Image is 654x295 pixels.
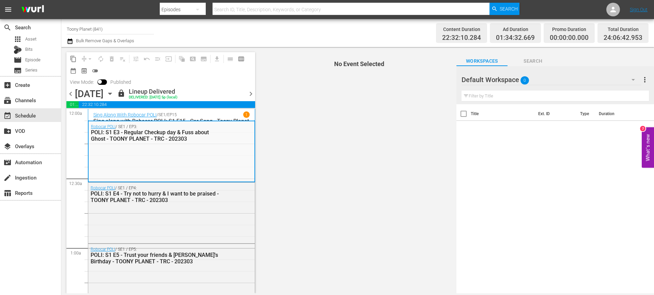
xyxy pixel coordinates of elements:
span: content_copy [70,56,77,62]
img: ans4CAIJ8jUAAAAAAAAAAAAAAAAAAAAAAAAgQb4GAAAAAAAAAAAAAAAAAAAAAAAAJMjXAAAAAAAAAAAAAAAAAAAAAAAAgAT5G... [16,2,49,18]
span: Remove Gaps & Overlaps [79,53,95,64]
span: 0 [520,73,529,88]
th: Type [576,104,595,123]
div: POLI: S1 E4 - Try not to hurry & I want to be praised - TOONY PLANET - TRC - 202303 [91,190,219,203]
span: Asset [14,35,22,43]
div: Bits [14,46,22,54]
span: Channels [3,96,12,105]
div: 7 [640,126,645,131]
span: Search [3,24,12,32]
span: 24 hours Lineup View is OFF [90,65,100,76]
div: / SE1 / EP5: [91,247,219,265]
span: Search [508,57,559,65]
span: Month Calendar View [68,65,79,76]
span: Overlays [3,142,12,151]
span: Update Metadata from Key Asset [163,53,174,64]
span: Schedule [3,112,12,120]
span: Fill episodes with ad slates [152,53,163,64]
span: preview_outlined [81,67,88,74]
span: chevron_right [247,90,255,98]
span: Search [500,3,518,15]
div: Ad Duration [496,25,535,34]
p: EP15 [167,112,177,117]
a: Robocar POLI [91,247,115,252]
span: Series [14,66,22,75]
span: chevron_left [66,90,75,98]
span: View Mode: [66,79,97,85]
span: Episode [25,57,41,63]
span: lock [117,89,125,97]
span: calendar_view_week_outlined [238,56,245,62]
span: Select an event to delete [106,53,117,64]
span: Refresh All Search Blocks [174,52,187,65]
a: Sign Out [630,7,648,12]
span: 24:06:42.953 [604,34,642,42]
span: menu [4,5,12,14]
span: more_vert [641,76,649,84]
span: Day Calendar View [222,52,236,65]
span: Create Series Block [198,53,209,64]
div: Content Duration [442,25,481,34]
span: Clear Lineup [117,53,128,64]
div: POLI: S1 E3 - Regular Checkup day & Fuss about Ghost - TOONY PLANET - TRC - 202303 [91,129,219,142]
span: Download as CSV [209,52,222,65]
span: Bits [25,46,33,53]
span: 22:32:10.284 [79,101,255,108]
span: Automation [3,158,12,167]
span: Published [107,79,135,85]
span: Workspaces [456,57,508,65]
span: 01:34:32.669 [496,34,535,42]
div: / SE1 / EP4: [91,186,219,203]
div: / SE1 / EP3: [91,124,219,142]
span: Revert to Primary Episode [141,53,152,64]
p: Sing along with Robocar POLI: S1 E15 - Car Song - Toony Planet - TRC - 202405 [93,118,250,131]
a: Robocar POLI [91,186,115,190]
span: Series [25,67,37,74]
span: Reports [3,189,12,197]
p: 1 [245,112,248,117]
h4: No Event Selected [269,61,450,67]
div: Default Workspace [462,70,641,89]
th: Ext. ID [534,104,576,123]
span: toggle_off [92,67,98,74]
p: SE1 / [158,112,167,117]
span: View Backup [79,65,90,76]
div: POLI: S1 E5 - Trust your friends & [PERSON_NAME]'s Birthday - TOONY PLANET - TRC - 202303 [91,252,219,265]
button: more_vert [641,72,649,88]
div: Promo Duration [550,25,589,34]
div: DELIVERED: [DATE] 5p (local) [129,95,177,100]
span: Asset [25,36,36,43]
th: Duration [595,104,636,123]
span: Episode [14,56,22,64]
a: Robocar POLI [91,124,115,129]
div: [DATE] [75,88,104,99]
span: Create Search Block [187,53,198,64]
span: Copy Lineup [68,53,79,64]
span: Bulk Remove Gaps & Overlaps [75,38,134,43]
span: Create [3,81,12,89]
span: Customize Events [128,52,141,65]
th: Title [471,104,534,123]
span: Ingestion [3,174,12,182]
span: Week Calendar View [236,53,247,64]
span: date_range_outlined [70,67,77,74]
span: VOD [3,127,12,135]
div: Lineup Delivered [129,88,177,95]
span: 22:32:10.284 [442,34,481,42]
button: Open Feedback Widget [642,127,654,168]
div: Total Duration [604,25,642,34]
span: 00:00:00.000 [550,34,589,42]
span: 01:34:32.669 [66,101,79,108]
a: Sing Along With Robocar POLI [93,112,157,118]
button: Search [489,3,519,15]
p: / [157,112,158,117]
span: Toggle to switch from Published to Draft view. [97,79,102,84]
span: Loop Content [95,53,106,64]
